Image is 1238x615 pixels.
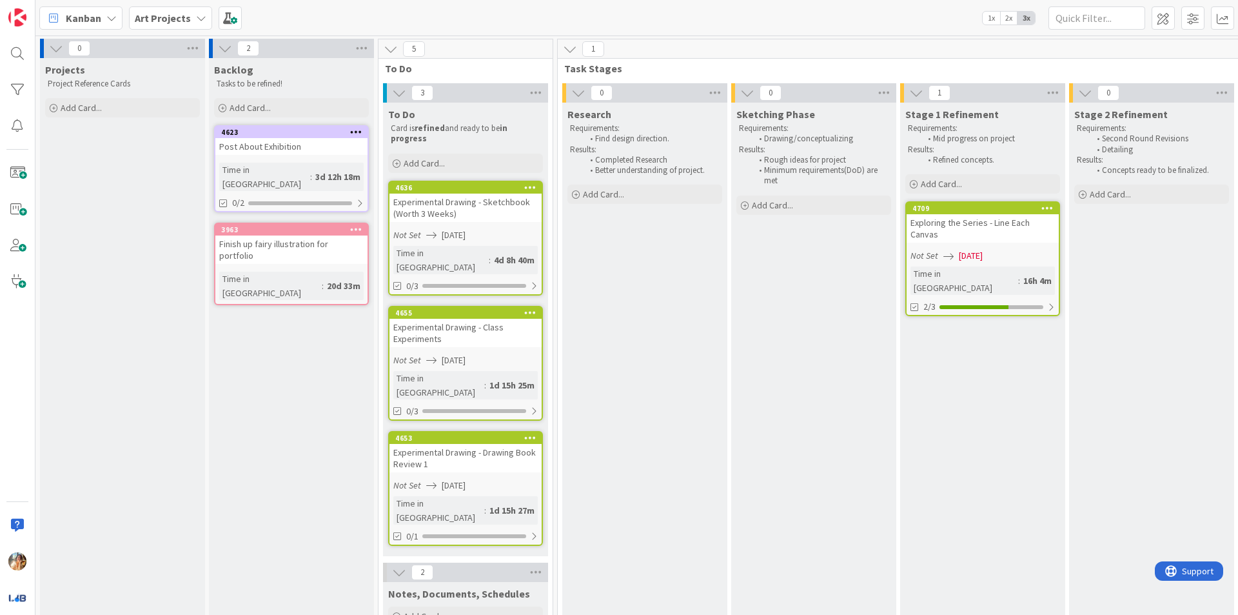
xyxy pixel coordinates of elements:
[45,63,85,76] span: Projects
[389,307,542,347] div: 4655Experimental Drawing - Class Experiments
[1090,134,1227,144] li: Second Round Revisions
[921,178,962,190] span: Add Card...
[908,145,1057,155] p: Results:
[912,204,1059,213] div: 4709
[391,123,540,145] p: Card is and ready to be
[312,170,364,184] div: 3d 12h 18m
[404,157,445,169] span: Add Card...
[406,279,418,293] span: 0/3
[221,225,368,234] div: 3963
[442,479,466,492] span: [DATE]
[928,85,950,101] span: 1
[411,565,433,580] span: 2
[68,41,90,56] span: 0
[393,246,489,274] div: Time in [GEOGRAPHIC_DATA]
[232,196,244,210] span: 0/2
[442,228,466,242] span: [DATE]
[752,165,889,187] li: Minimum requirements(DoD) are met
[582,41,604,57] span: 1
[570,145,720,155] p: Results:
[752,134,889,144] li: Drawing/conceptualizing
[908,123,1057,134] p: Requirements:
[389,319,542,347] div: Experimental Drawing - Class Experiments
[1077,155,1226,165] p: Results:
[388,108,415,121] span: To Do
[484,378,486,392] span: :
[1074,108,1168,121] span: Stage 2 Refinement
[489,253,491,267] span: :
[214,223,369,305] a: 3963Finish up fairy illustration for portfolioTime in [GEOGRAPHIC_DATA]:20d 33m
[393,479,421,491] i: Not Set
[983,12,1000,25] span: 1x
[1020,274,1055,288] div: 16h 4m
[411,85,433,101] span: 3
[486,378,538,392] div: 1d 15h 25m
[1090,165,1227,176] li: Concepts ready to be finalized.
[583,165,720,176] li: Better understanding of project.
[1077,123,1226,134] p: Requirements:
[310,170,312,184] span: :
[393,354,421,366] i: Not Set
[215,224,368,236] div: 3963
[66,10,101,26] span: Kanban
[395,308,542,318] div: 4655
[389,444,542,472] div: Experimental Drawing - Drawing Book Review 1
[907,203,1059,214] div: 4709
[27,2,59,17] span: Support
[484,503,486,518] span: :
[48,79,197,89] p: Project Reference Cards
[570,123,720,134] p: Requirements:
[736,108,815,121] span: Sketching Phase
[215,224,368,264] div: 3963Finish up fairy illustration for portfolio
[8,552,26,570] img: JF
[388,587,530,600] span: Notes, Documents, Schedules
[389,194,542,222] div: Experimental Drawing - Sketchbook (Worth 3 Weeks)
[389,182,542,222] div: 4636Experimental Drawing - Sketchbook (Worth 3 Weeks)
[403,41,425,57] span: 5
[583,188,624,200] span: Add Card...
[923,300,936,314] span: 2/3
[910,250,938,261] i: Not Set
[388,181,543,296] a: 4636Experimental Drawing - Sketchbook (Worth 3 Weeks)Not Set[DATE]Time in [GEOGRAPHIC_DATA]:4d 8h...
[1000,12,1017,25] span: 2x
[1090,145,1227,155] li: Detailing
[1018,274,1020,288] span: :
[907,214,1059,243] div: Exploring the Series - Line Each Canvas
[8,8,26,26] img: Visit kanbanzone.com
[442,354,466,367] span: [DATE]
[385,62,536,75] span: To Do
[393,229,421,241] i: Not Set
[324,279,364,293] div: 20d 33m
[215,138,368,155] div: Post About Exhibition
[61,102,102,114] span: Add Card...
[388,306,543,421] a: 4655Experimental Drawing - Class ExperimentsNot Set[DATE]Time in [GEOGRAPHIC_DATA]:1d 15h 25m0/3
[491,253,538,267] div: 4d 8h 40m
[135,12,191,25] b: Art Projects
[921,134,1058,144] li: Mid progress on project
[237,41,259,56] span: 2
[1097,85,1119,101] span: 0
[583,155,720,165] li: Completed Research
[486,503,538,518] div: 1d 15h 27m
[583,134,720,144] li: Find design direction.
[219,163,310,191] div: Time in [GEOGRAPHIC_DATA]
[739,145,889,155] p: Results:
[219,272,322,300] div: Time in [GEOGRAPHIC_DATA]
[415,123,445,134] strong: refined
[215,236,368,264] div: Finish up fairy illustration for portfolio
[393,371,484,399] div: Time in [GEOGRAPHIC_DATA]
[1017,12,1035,25] span: 3x
[389,182,542,194] div: 4636
[322,279,324,293] span: :
[214,63,253,76] span: Backlog
[739,123,889,134] p: Requirements:
[406,405,418,418] span: 0/3
[752,199,793,211] span: Add Card...
[8,589,26,607] img: avatar
[760,85,781,101] span: 0
[230,102,271,114] span: Add Card...
[406,530,418,543] span: 0/1
[389,432,542,444] div: 4653
[389,432,542,472] div: 4653Experimental Drawing - Drawing Book Review 1
[905,108,999,121] span: Stage 1 Refinement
